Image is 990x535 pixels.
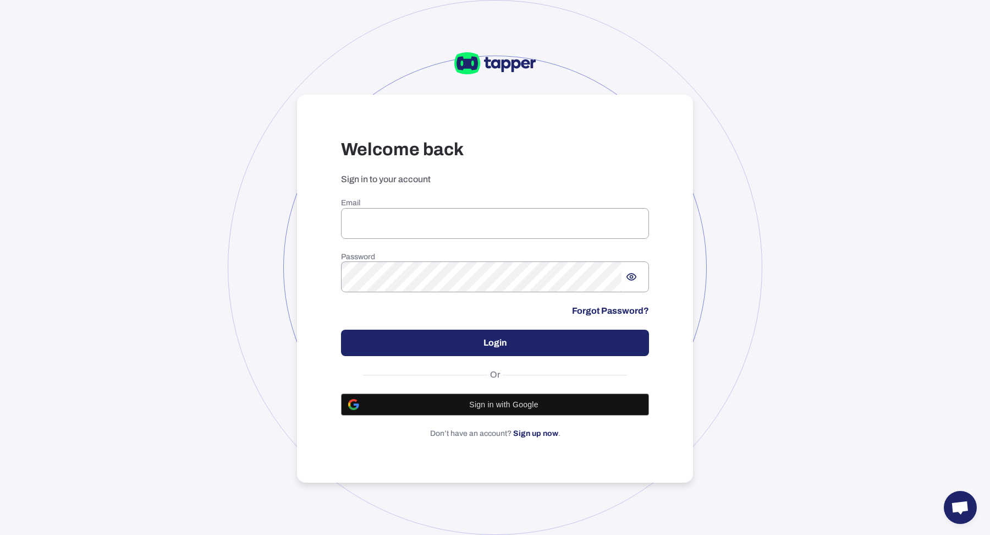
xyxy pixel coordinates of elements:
[341,330,649,356] button: Login
[487,369,503,380] span: Or
[366,400,642,409] span: Sign in with Google
[513,429,558,438] a: Sign up now
[572,305,649,316] a: Forgot Password?
[621,267,641,287] button: Show password
[341,139,649,161] h3: Welcome back
[944,491,977,524] a: Open chat
[341,429,649,439] p: Don’t have an account? .
[341,252,649,262] h6: Password
[341,198,649,208] h6: Email
[341,174,649,185] p: Sign in to your account
[341,394,649,416] button: Sign in with Google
